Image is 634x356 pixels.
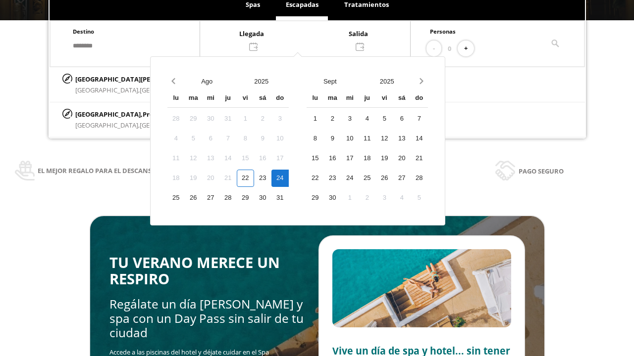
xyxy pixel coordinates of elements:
div: 4 [393,189,411,207]
button: Open months overlay [302,73,359,90]
div: 26 [185,189,202,207]
div: 3 [341,110,359,128]
div: 30 [202,110,219,128]
div: vi [376,90,393,107]
div: 30 [324,189,341,207]
span: [GEOGRAPHIC_DATA], [75,121,140,130]
div: 17 [271,150,289,167]
span: Personas [430,28,456,35]
div: ju [219,90,237,107]
div: 18 [167,170,185,187]
div: 9 [324,130,341,147]
div: 15 [307,150,324,167]
div: 3 [271,110,289,128]
div: 23 [324,170,341,187]
span: El mejor regalo para el descanso y la salud [38,165,194,176]
span: TU VERANO MERECE UN RESPIRO [109,253,280,289]
span: Regálate un día [PERSON_NAME] y spa con un Day Pass sin salir de tu ciudad [109,296,304,341]
div: 12 [376,130,393,147]
div: 7 [411,110,428,128]
div: 2 [254,110,271,128]
div: Calendar wrapper [167,90,289,207]
div: ma [324,90,341,107]
div: 20 [202,170,219,187]
button: Next month [416,73,428,90]
div: 11 [359,130,376,147]
div: 22 [307,170,324,187]
div: 27 [202,189,219,207]
div: 5 [411,189,428,207]
span: Provincia [143,110,173,119]
p: [GEOGRAPHIC_DATA], [75,109,203,120]
div: 6 [393,110,411,128]
div: 10 [341,130,359,147]
button: - [426,41,441,57]
div: vi [237,90,254,107]
div: mi [202,90,219,107]
div: 25 [359,170,376,187]
div: 14 [411,130,428,147]
div: 6 [202,130,219,147]
div: 9 [254,130,271,147]
div: 16 [254,150,271,167]
div: 2 [324,110,341,128]
div: 5 [185,130,202,147]
div: 19 [185,170,202,187]
span: Pago seguro [519,166,564,177]
div: 4 [359,110,376,128]
div: 27 [393,170,411,187]
div: mi [341,90,359,107]
button: Open years overlay [359,73,416,90]
div: 13 [393,130,411,147]
div: 20 [393,150,411,167]
div: 31 [219,110,237,128]
div: 28 [219,189,237,207]
div: 18 [359,150,376,167]
div: sá [393,90,411,107]
button: Open years overlay [234,73,289,90]
p: [GEOGRAPHIC_DATA][PERSON_NAME], [75,74,216,85]
div: sá [254,90,271,107]
div: lu [307,90,324,107]
span: [GEOGRAPHIC_DATA] [140,86,203,94]
span: 0 [448,43,451,54]
div: do [271,90,289,107]
div: Calendar wrapper [307,90,428,207]
div: 3 [376,189,393,207]
div: lu [167,90,185,107]
button: Previous month [167,73,180,90]
div: 16 [324,150,341,167]
div: Calendar days [307,110,428,207]
div: 28 [167,110,185,128]
div: 25 [167,189,185,207]
div: 23 [254,170,271,187]
div: 30 [254,189,271,207]
div: 19 [376,150,393,167]
div: 24 [341,170,359,187]
div: 8 [237,130,254,147]
div: 2 [359,189,376,207]
div: Calendar days [167,110,289,207]
div: 11 [167,150,185,167]
div: 5 [376,110,393,128]
div: 17 [341,150,359,167]
div: 1 [237,110,254,128]
div: 28 [411,170,428,187]
div: 7 [219,130,237,147]
div: 12 [185,150,202,167]
div: 10 [271,130,289,147]
div: 31 [271,189,289,207]
div: ju [359,90,376,107]
div: 4 [167,130,185,147]
span: [GEOGRAPHIC_DATA], [75,86,140,94]
div: 22 [237,170,254,187]
button: Open months overlay [180,73,234,90]
div: 24 [271,170,289,187]
div: 1 [341,189,359,207]
span: [GEOGRAPHIC_DATA] [140,121,203,130]
div: 21 [219,170,237,187]
div: 29 [307,189,324,207]
div: ma [185,90,202,107]
div: 29 [185,110,202,128]
div: 8 [307,130,324,147]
